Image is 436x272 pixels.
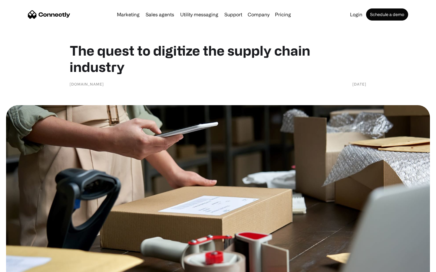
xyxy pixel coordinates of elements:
[70,81,104,87] div: [DOMAIN_NAME]
[222,12,245,17] a: Support
[143,12,177,17] a: Sales agents
[348,12,365,17] a: Login
[366,8,408,21] a: Schedule a demo
[248,10,269,19] div: Company
[272,12,293,17] a: Pricing
[70,42,366,75] h1: The quest to digitize the supply chain industry
[352,81,366,87] div: [DATE]
[6,261,36,270] aside: Language selected: English
[12,261,36,270] ul: Language list
[178,12,221,17] a: Utility messaging
[114,12,142,17] a: Marketing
